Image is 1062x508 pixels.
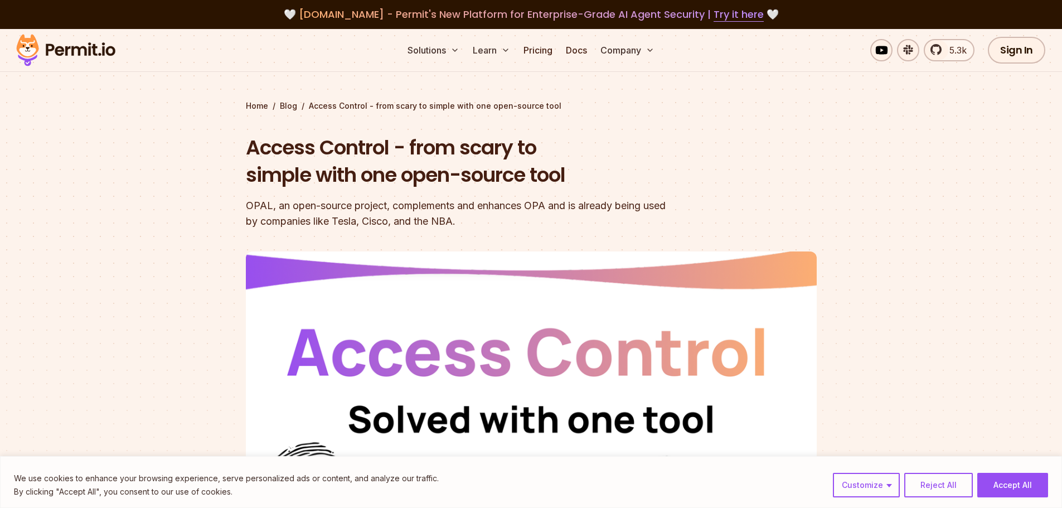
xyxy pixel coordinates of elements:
[280,100,297,112] a: Blog
[299,7,764,21] span: [DOMAIN_NAME] - Permit's New Platform for Enterprise-Grade AI Agent Security |
[27,7,1035,22] div: 🤍 🤍
[904,473,973,497] button: Reject All
[714,7,764,22] a: Try it here
[14,472,439,485] p: We use cookies to enhance your browsing experience, serve personalized ads or content, and analyz...
[561,39,591,61] a: Docs
[403,39,464,61] button: Solutions
[977,473,1048,497] button: Accept All
[596,39,659,61] button: Company
[11,31,120,69] img: Permit logo
[519,39,557,61] a: Pricing
[14,485,439,499] p: By clicking "Accept All", you consent to our use of cookies.
[246,100,817,112] div: / /
[246,100,268,112] a: Home
[988,37,1045,64] a: Sign In
[833,473,900,497] button: Customize
[943,43,967,57] span: 5.3k
[924,39,974,61] a: 5.3k
[246,198,674,229] div: OPAL, an open-source project, complements and enhances OPA and is already being used by companies...
[468,39,515,61] button: Learn
[246,134,674,189] h1: Access Control - from scary to simple with one open-source tool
